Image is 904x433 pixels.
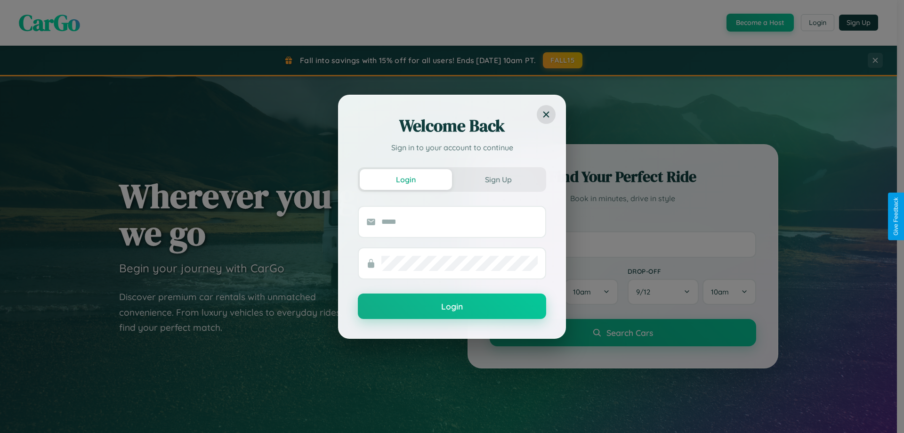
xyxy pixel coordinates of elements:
[358,294,546,319] button: Login
[358,114,546,137] h2: Welcome Back
[358,142,546,153] p: Sign in to your account to continue
[360,169,452,190] button: Login
[452,169,544,190] button: Sign Up
[893,197,899,236] div: Give Feedback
